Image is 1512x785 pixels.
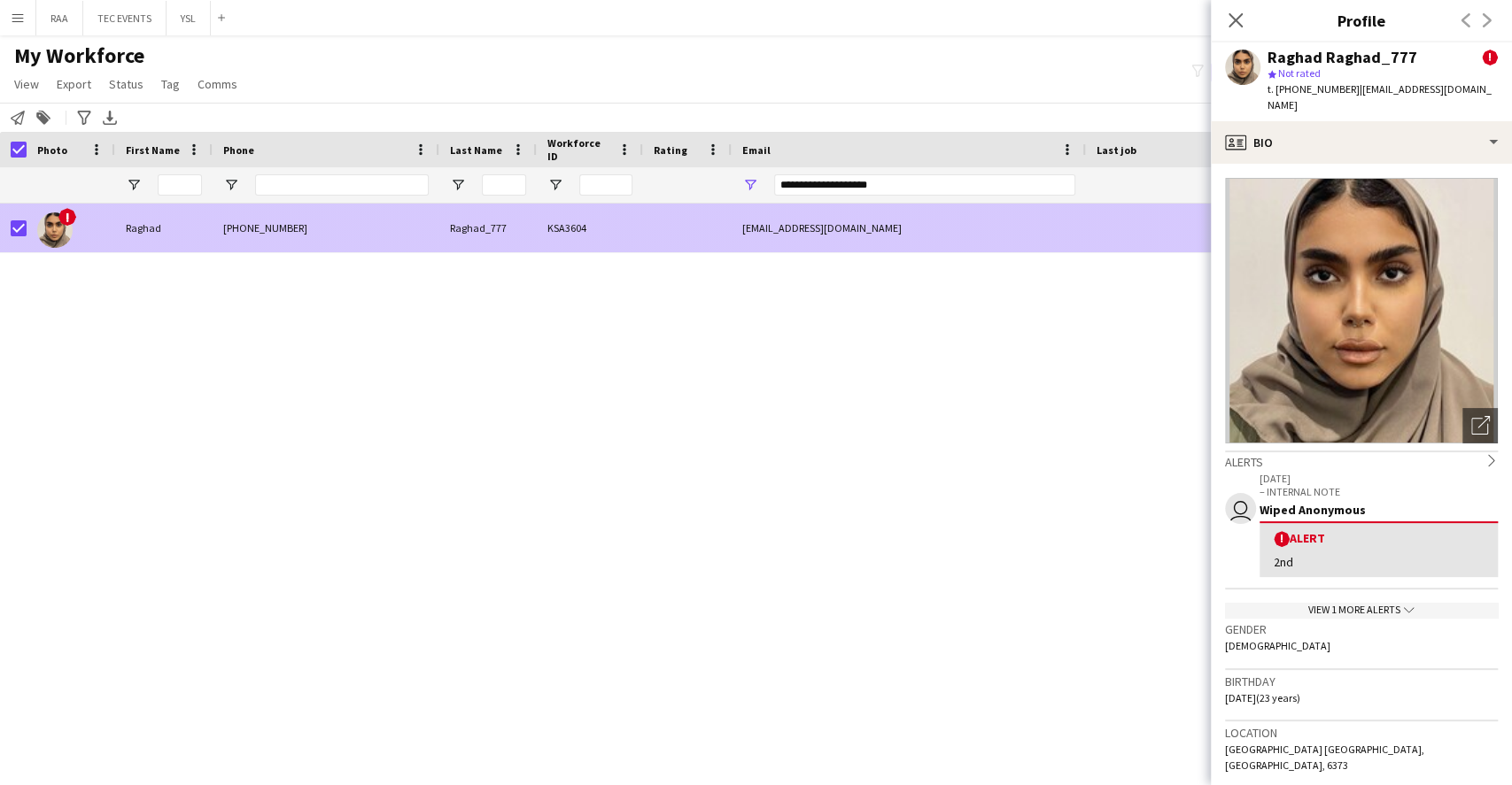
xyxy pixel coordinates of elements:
[1260,472,1498,485] p: [DATE]
[190,73,244,96] a: Comms
[37,143,67,157] span: Photo
[57,76,91,92] span: Export
[223,143,254,157] span: Phone
[213,204,439,252] div: [PHONE_NUMBER]
[126,177,142,193] button: Open Filter Menu
[742,143,771,157] span: Email
[7,73,46,96] a: View
[14,42,144,69] span: My Workforce
[37,212,73,248] img: Raghad Raghad_777
[33,107,54,128] app-action-btn: Add to tag
[154,73,187,96] a: Tag
[167,1,211,35] button: YSL
[50,73,98,96] a: Export
[1260,485,1498,498] p: – INTERNAL NOTE
[1225,673,1498,689] h3: Birthday
[126,143,180,157] span: First Name
[58,208,76,226] span: !
[732,204,1086,252] div: [EMAIL_ADDRESS][DOMAIN_NAME]
[742,177,758,193] button: Open Filter Menu
[255,174,429,196] input: Phone Filter Input
[74,107,95,128] app-action-btn: Advanced filters
[1274,530,1484,547] div: Alert
[99,107,120,128] app-action-btn: Export XLSX
[1225,178,1498,443] img: Crew avatar or photo
[1225,603,1498,618] div: View 1 more alerts
[161,76,180,92] span: Tag
[547,177,563,193] button: Open Filter Menu
[774,174,1075,196] input: Email Filter Input
[1225,691,1300,704] span: [DATE] (23 years)
[223,177,239,193] button: Open Filter Menu
[36,1,83,35] button: RAA
[547,136,611,163] span: Workforce ID
[654,143,687,157] span: Rating
[1278,66,1321,80] span: Not rated
[1268,82,1360,96] span: t. [PHONE_NUMBER]
[450,177,466,193] button: Open Filter Menu
[14,76,39,92] span: View
[1225,450,1498,470] div: Alerts
[158,174,202,196] input: First Name Filter Input
[1268,82,1492,112] span: | [EMAIL_ADDRESS][DOMAIN_NAME]
[537,204,643,252] div: KSA3604
[1462,408,1498,443] div: Open photos pop-in
[115,204,213,252] div: Raghad
[439,204,537,252] div: Raghad_777
[1268,50,1417,65] div: Raghad Raghad_777
[1097,143,1136,157] span: Last job
[1274,531,1290,547] span: !
[450,143,502,157] span: Last Name
[482,174,526,196] input: Last Name Filter Input
[1211,121,1512,164] div: Bio
[102,73,151,96] a: Status
[1482,50,1498,65] span: !
[83,1,167,35] button: TEC EVENTS
[579,174,632,196] input: Workforce ID Filter Input
[1225,725,1498,741] h3: Location
[1225,639,1330,652] span: [DEMOGRAPHIC_DATA]
[198,76,237,92] span: Comms
[109,76,143,92] span: Status
[7,107,28,128] app-action-btn: Notify workforce
[1260,502,1498,518] div: Wiped Anonymous
[1211,9,1512,32] h3: Profile
[1225,621,1498,637] h3: Gender
[1225,743,1424,772] span: [GEOGRAPHIC_DATA] [GEOGRAPHIC_DATA], [GEOGRAPHIC_DATA], 6373
[1274,554,1484,570] div: 2nd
